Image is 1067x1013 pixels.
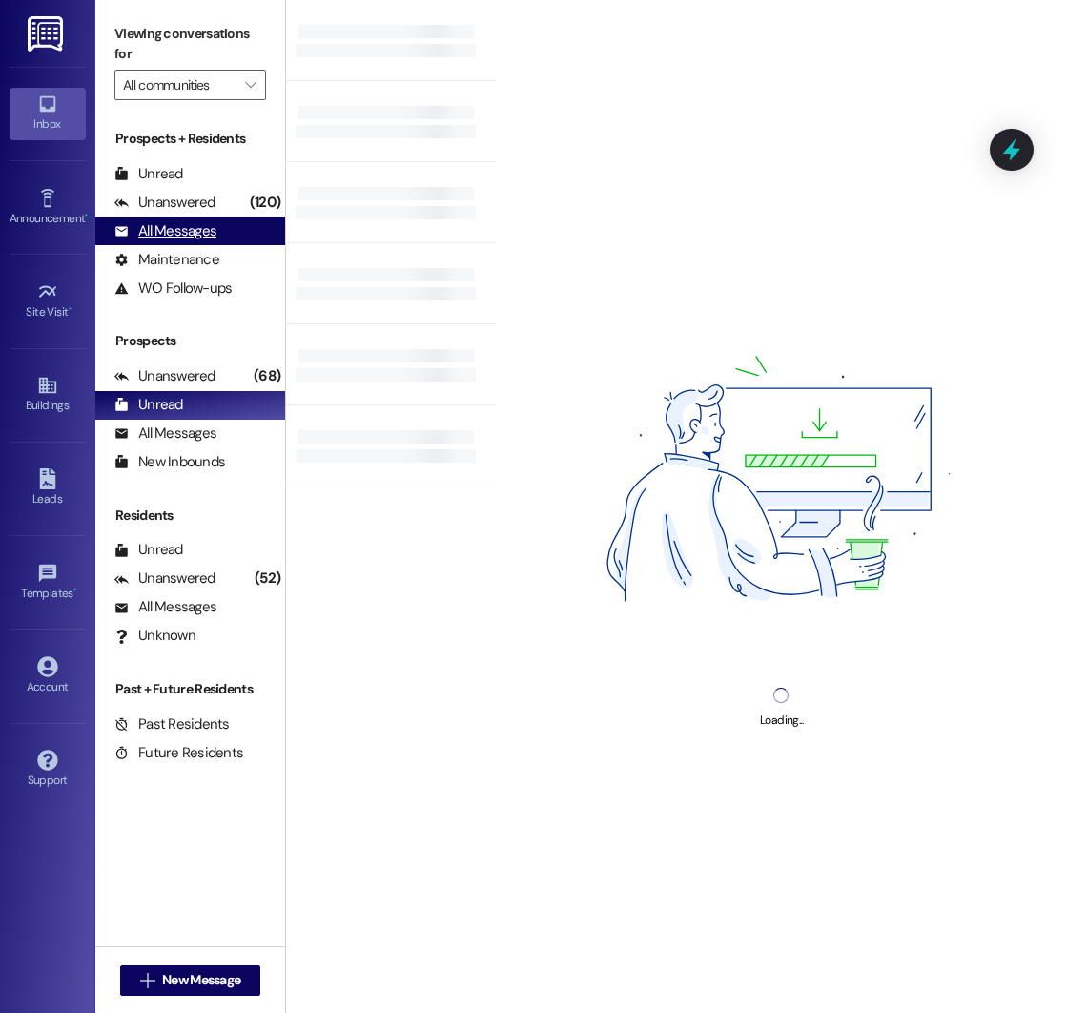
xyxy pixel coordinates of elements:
span: • [73,584,76,597]
div: Past + Future Residents [95,679,285,699]
div: (52) [250,564,285,593]
div: Unread [114,164,183,184]
a: Buildings [10,369,86,421]
span: • [69,302,72,316]
button: New Message [120,965,261,996]
div: Prospects + Residents [95,129,285,149]
div: Unanswered [114,569,215,589]
div: Maintenance [114,250,219,270]
a: Site Visit • [10,276,86,327]
div: (68) [249,362,285,391]
label: Viewing conversations for [114,19,266,70]
div: All Messages [114,597,216,617]
div: All Messages [114,221,216,241]
i:  [140,973,154,988]
div: Unknown [114,626,195,646]
div: Loading... [760,711,803,731]
span: • [85,209,88,222]
a: Account [10,651,86,702]
div: (120) [245,188,285,217]
div: Residents [95,506,285,526]
span: New Message [162,970,240,990]
div: New Inbounds [114,452,225,472]
div: All Messages [114,424,216,444]
div: Past Residents [114,714,230,734]
input: All communities [123,70,236,100]
div: Future Residents [114,743,243,763]
img: ResiDesk Logo [28,16,67,52]
a: Support [10,744,86,796]
div: Unread [114,395,183,415]
div: WO Follow-ups [114,279,232,299]
a: Templates • [10,557,86,609]
div: Unanswered [114,193,215,213]
div: Prospects [95,331,285,351]
i:  [245,77,256,93]
a: Leads [10,463,86,514]
div: Unread [114,540,183,560]
a: Inbox [10,88,86,139]
div: Unanswered [114,366,215,386]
